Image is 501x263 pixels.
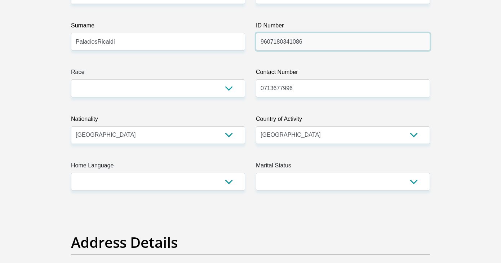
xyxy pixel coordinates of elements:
input: Surname [71,33,245,51]
label: Surname [71,21,245,33]
label: Marital Status [256,161,430,173]
input: ID Number [256,33,430,51]
label: Home Language [71,161,245,173]
label: Nationality [71,115,245,126]
input: Contact Number [256,79,430,97]
h2: Address Details [71,234,430,251]
label: Contact Number [256,68,430,79]
label: Country of Activity [256,115,430,126]
label: ID Number [256,21,430,33]
label: Race [71,68,245,79]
